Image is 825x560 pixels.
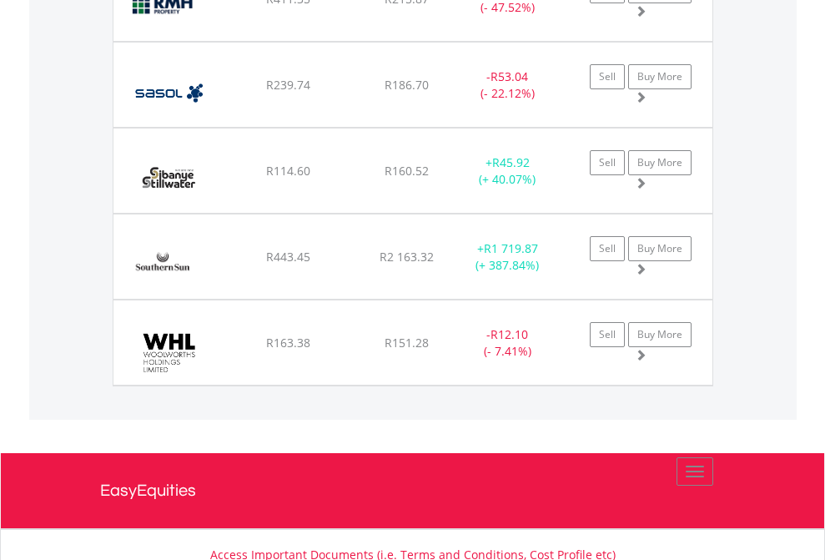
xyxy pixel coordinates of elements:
span: R1 719.87 [484,240,538,256]
a: Sell [590,64,625,89]
img: EQU.ZA.WHL.png [122,321,216,381]
span: R53.04 [490,68,528,84]
a: Buy More [628,236,692,261]
a: Buy More [628,150,692,175]
div: + (+ 40.07%) [455,154,560,188]
span: R186.70 [385,77,429,93]
div: - (- 22.12%) [455,68,560,102]
a: Buy More [628,322,692,347]
span: R151.28 [385,335,429,351]
a: Buy More [628,64,692,89]
span: R239.74 [266,77,310,93]
a: Sell [590,236,625,261]
a: EasyEquities [100,453,726,528]
div: - (- 7.41%) [455,326,560,360]
span: R443.45 [266,249,310,265]
a: Sell [590,150,625,175]
span: R114.60 [266,163,310,179]
img: EQU.ZA.SSW.png [122,149,216,209]
div: + (+ 387.84%) [455,240,560,274]
img: EQU.ZA.SOL.png [122,63,216,123]
a: Sell [590,322,625,347]
img: EQU.ZA.SSU.png [122,235,206,295]
span: R160.52 [385,163,429,179]
span: R2 163.32 [380,249,434,265]
span: R45.92 [492,154,530,170]
span: R163.38 [266,335,310,351]
span: R12.10 [490,326,528,342]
